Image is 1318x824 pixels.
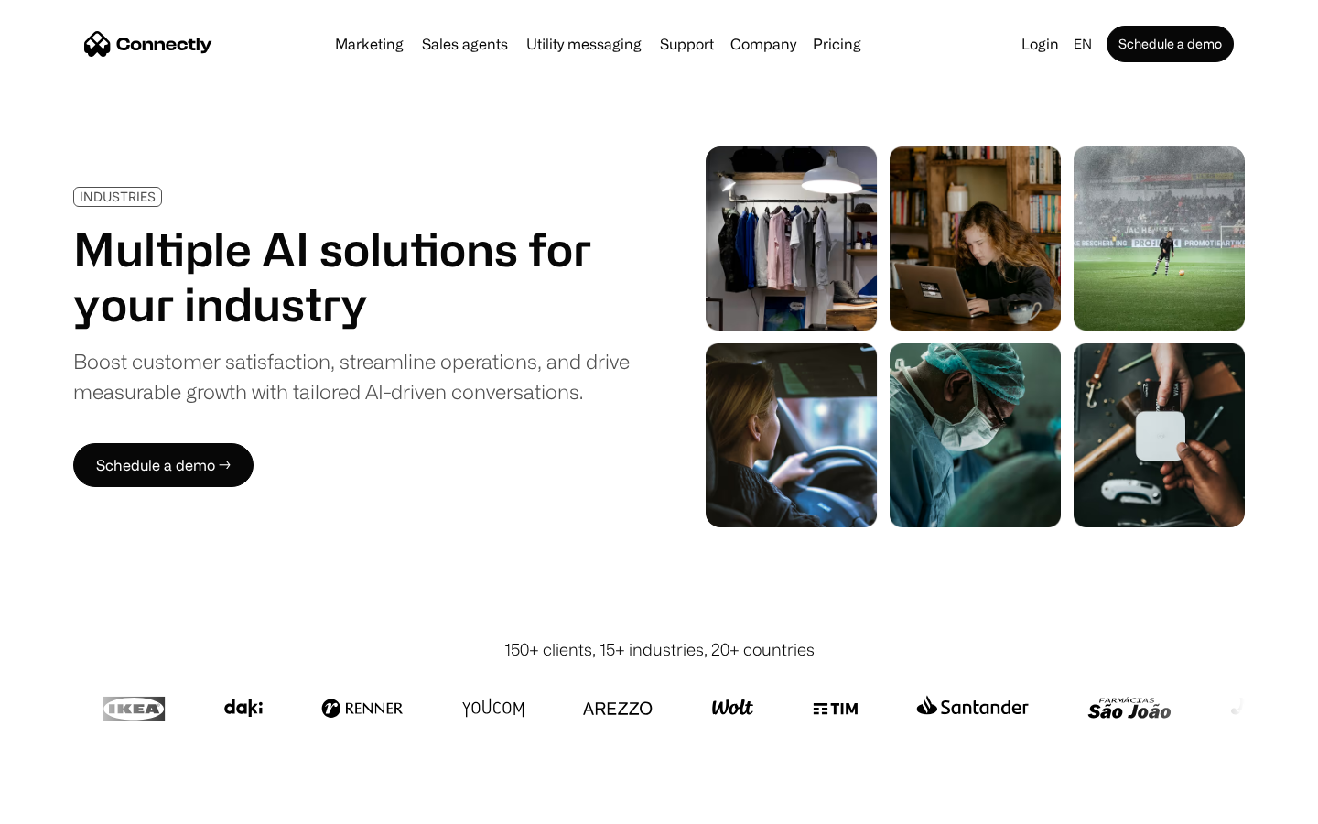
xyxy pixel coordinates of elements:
a: Utility messaging [519,37,649,51]
a: Pricing [805,37,869,51]
div: Company [730,31,796,57]
div: INDUSTRIES [80,190,156,203]
div: en [1074,31,1092,57]
a: Schedule a demo [1107,26,1234,62]
div: Boost customer satisfaction, streamline operations, and drive measurable growth with tailored AI-... [73,346,630,407]
a: Marketing [328,37,411,51]
a: Sales agents [415,37,515,51]
h1: Multiple AI solutions for your industry [73,222,630,331]
div: 150+ clients, 15+ industries, 20+ countries [504,637,815,662]
a: Login [1014,31,1066,57]
a: Schedule a demo → [73,443,254,487]
a: Support [653,37,721,51]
